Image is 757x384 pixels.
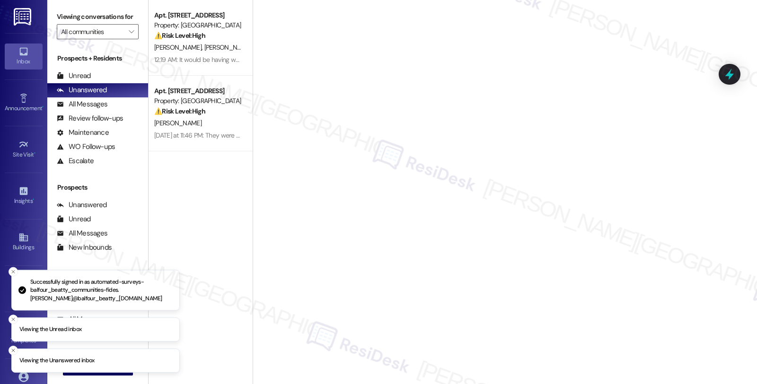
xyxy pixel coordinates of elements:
[47,53,148,63] div: Prospects + Residents
[30,278,172,303] p: Successfully signed in as automated-surveys-balfour_beatty_communities-fides.[PERSON_NAME]@balfou...
[57,71,91,81] div: Unread
[9,346,18,355] button: Close toast
[5,323,43,348] a: Templates •
[57,128,109,138] div: Maintenance
[57,9,139,24] label: Viewing conversations for
[9,314,18,324] button: Close toast
[57,214,91,224] div: Unread
[5,276,43,302] a: Leads
[154,96,242,106] div: Property: [GEOGRAPHIC_DATA]
[57,99,107,109] div: All Messages
[33,196,34,203] span: •
[154,43,204,52] span: [PERSON_NAME]
[34,150,35,157] span: •
[154,10,242,20] div: Apt. [STREET_ADDRESS]
[57,156,94,166] div: Escalate
[57,85,107,95] div: Unanswered
[5,229,43,255] a: Buildings
[154,107,205,115] strong: ⚠️ Risk Level: High
[129,28,134,35] i: 
[5,183,43,209] a: Insights •
[154,119,202,127] span: [PERSON_NAME]
[57,228,107,238] div: All Messages
[154,86,242,96] div: Apt. [STREET_ADDRESS]
[154,31,205,40] strong: ⚠️ Risk Level: High
[14,8,33,26] img: ResiDesk Logo
[154,20,242,30] div: Property: [GEOGRAPHIC_DATA]
[19,325,81,334] p: Viewing the Unread inbox
[47,183,148,192] div: Prospects
[57,200,107,210] div: Unanswered
[5,44,43,69] a: Inbox
[204,43,252,52] span: [PERSON_NAME]
[19,357,95,365] p: Viewing the Unanswered inbox
[42,104,44,110] span: •
[5,137,43,162] a: Site Visit •
[9,267,18,276] button: Close toast
[57,113,123,123] div: Review follow-ups
[61,24,123,39] input: All communities
[57,243,112,253] div: New Inbounds
[57,142,115,152] div: WO Follow-ups
[154,55,431,64] div: 12:19 AM: It would be having working appliances and not having to wait over a week to get them fi...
